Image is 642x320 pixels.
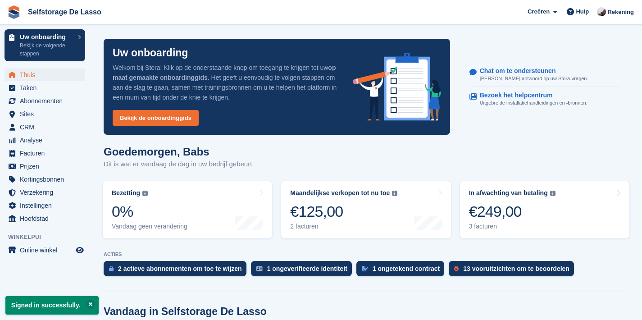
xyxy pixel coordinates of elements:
[109,265,114,271] img: active_subscription_to_allocate_icon-d502201f5373d7db506a760aba3b589e785aa758c864c3986d89f69b8ff3...
[104,306,267,318] h2: Vandaag in Selfstorage De Lasso
[469,202,555,221] div: €249,00
[528,7,550,16] span: Creëren
[20,95,74,107] span: Abonnementen
[20,212,74,225] span: Hoofdstad
[104,159,252,169] p: Dit is wat er vandaag de dag in uw bedrijf gebeurt
[20,244,74,256] span: Online winkel
[373,265,440,272] div: 1 ongetekend contract
[480,75,588,82] p: [PERSON_NAME] antwoord op uw Stora-vragen.
[5,244,85,256] a: menu
[5,160,85,173] a: menu
[5,173,85,186] a: menu
[5,134,85,146] a: menu
[20,108,74,120] span: Sites
[281,181,451,238] a: Maandelijkse verkopen tot nu toe €125,00 2 facturen
[5,212,85,225] a: menu
[5,121,85,133] a: menu
[5,296,99,315] p: Signed in successfully.
[356,261,449,281] a: 1 ongetekend contract
[20,69,74,81] span: Thuis
[480,91,580,99] p: Bezoek het helpcentrum
[607,8,634,17] span: Rekening
[469,223,555,230] div: 3 facturen
[550,191,555,196] img: icon-info-grey-7440780725fd019a000dd9b08b2336e03edf1995a4989e88bcd33f0948082b44.svg
[5,186,85,199] a: menu
[20,160,74,173] span: Prijzen
[362,266,368,271] img: contract_signature_icon-13c848040528278c33f63329250d36e43548de30e8caae1d1a13099fd9432cc5.svg
[24,5,105,19] a: Selfstorage De Lasso
[480,99,587,107] p: Uitgebreide installatiehandleidingen en -bronnen.
[251,261,356,281] a: 1 ongeverifieerde identiteit
[463,265,569,272] div: 13 vooruitzichten om te beoordelen
[20,186,74,199] span: Verzekering
[20,147,74,160] span: Facturen
[142,191,148,196] img: icon-info-grey-7440780725fd019a000dd9b08b2336e03edf1995a4989e88bcd33f0948082b44.svg
[469,87,620,111] a: Bezoek het helpcentrum Uitgebreide installatiehandleidingen en -bronnen.
[460,181,629,238] a: In afwachting van betaling €249,00 3 facturen
[290,189,390,197] div: Maandelijkse verkopen tot nu toe
[392,191,397,196] img: icon-info-grey-7440780725fd019a000dd9b08b2336e03edf1995a4989e88bcd33f0948082b44.svg
[112,202,187,221] div: 0%
[469,189,548,197] div: In afwachting van betaling
[113,110,199,126] a: Bekijk de onboardinggids
[104,261,251,281] a: 2 actieve abonnementen om toe te wijzen
[5,147,85,160] a: menu
[5,95,85,107] a: menu
[5,69,85,81] a: menu
[469,63,620,87] a: Chat om te ondersteunen [PERSON_NAME] antwoord op uw Stora-vragen.
[74,245,85,256] a: Previewwinkel
[112,223,187,230] div: Vandaag geen verandering
[576,7,589,16] span: Hulp
[5,108,85,120] a: menu
[20,34,73,40] p: Uw onboarding
[290,202,397,221] div: €125,00
[103,181,272,238] a: Bezetting 0% Vandaag geen verandering
[104,251,628,257] p: ACTIES
[5,199,85,212] a: menu
[480,67,581,75] p: Chat om te ondersteunen
[113,48,188,58] p: Uw onboarding
[353,53,441,121] img: onboarding-info-6c161a55d2c0e0a8cae90662b2fe09162a5109e8cc188191df67fb4f79e88e88.svg
[449,261,578,281] a: 13 vooruitzichten om te beoordelen
[20,173,74,186] span: Kortingsbonnen
[454,266,459,271] img: prospect-51fa495bee0391a8d652442698ab0144808aea92771e9ea1ae160a38d050c398.svg
[267,265,347,272] div: 1 ongeverifieerde identiteit
[104,146,252,158] h1: Goedemorgen, Babs
[113,63,338,102] p: Welkom bij Stora! Klik op de onderstaande knop om toegang te krijgen tot uw . Het geeft u eenvoud...
[20,121,74,133] span: CRM
[597,7,606,16] img: Babs jansen
[7,5,21,19] img: stora-icon-8386f47178a22dfd0bd8f6a31ec36ba5ce8667c1dd55bd0f319d3a0aa187defe.svg
[5,29,85,61] a: Uw onboarding Bekijk de volgende stappen
[112,189,140,197] div: Bezetting
[20,41,73,58] p: Bekijk de volgende stappen
[256,266,263,271] img: verify_identity-adf6edd0f0f0b5bbfe63781bf79b02c33cf7c696d77639b501bdc392416b5a36.svg
[20,134,74,146] span: Analyse
[20,82,74,94] span: Taken
[5,82,85,94] a: menu
[118,265,242,272] div: 2 actieve abonnementen om toe te wijzen
[8,233,90,242] span: Winkelpui
[20,199,74,212] span: Instellingen
[290,223,397,230] div: 2 facturen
